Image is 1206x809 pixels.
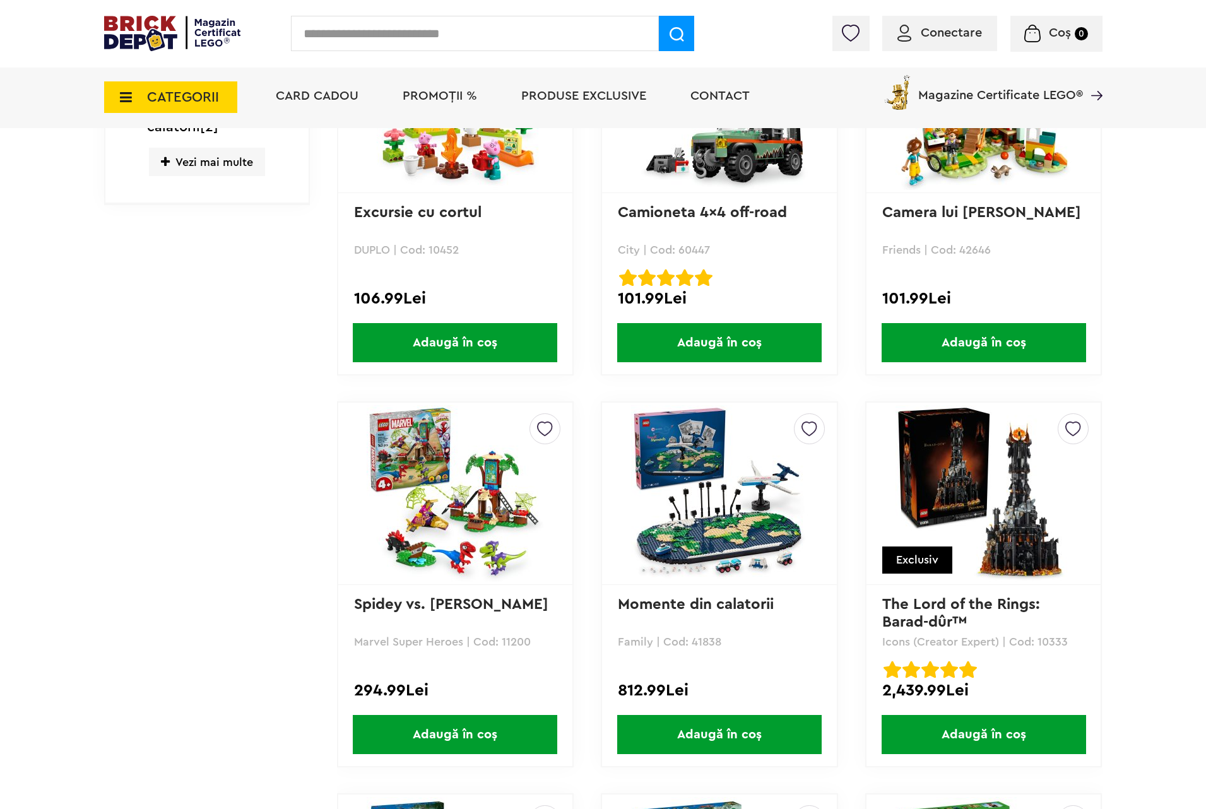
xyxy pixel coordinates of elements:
img: Momente din calatorii [631,405,808,582]
img: Evaluare cu stele [921,661,939,678]
div: 2,439.99Lei [882,682,1085,699]
span: Magazine Certificate LEGO® [918,73,1083,102]
span: Adaugă în coș [617,323,822,362]
span: Adaugă în coș [882,323,1086,362]
a: Card Cadou [276,90,358,102]
img: Evaluare cu stele [676,269,694,286]
span: Adaugă în coș [353,715,557,754]
a: Adaugă în coș [602,323,836,362]
a: Excursie cu cortul [354,205,482,220]
img: Evaluare cu stele [902,661,920,678]
img: Evaluare cu stele [657,269,675,286]
a: Produse exclusive [521,90,646,102]
div: 812.99Lei [618,682,820,699]
img: Spidey vs. Gobby [367,405,543,582]
a: Camera lui [PERSON_NAME] [882,205,1081,220]
img: The Lord of the Rings: Barad-dûr™ [896,405,1072,582]
span: Coș [1049,27,1071,39]
p: Marvel Super Heroes | Cod: 11200 [354,636,557,647]
a: The Lord of the Rings: Barad-dûr™ [882,597,1044,630]
a: Conectare [897,27,982,39]
p: City | Cod: 60447 [618,244,820,256]
img: Evaluare cu stele [619,269,637,286]
p: Family | Cod: 41838 [618,636,820,647]
div: Exclusiv [882,546,952,574]
a: Contact [690,90,750,102]
span: Vezi mai multe [149,148,265,176]
span: CATEGORII [147,90,219,104]
a: Momente din calatorii [618,597,774,612]
small: 0 [1075,27,1088,40]
a: Camioneta 4x4 off-road [618,205,787,220]
img: Evaluare cu stele [884,661,901,678]
a: Adaugă în coș [338,715,572,754]
span: Adaugă în coș [617,715,822,754]
a: Adaugă în coș [602,715,836,754]
a: Spidey vs. [PERSON_NAME] [354,597,548,612]
div: 101.99Lei [882,290,1085,307]
div: 101.99Lei [618,290,820,307]
img: Evaluare cu stele [940,661,958,678]
div: 294.99Lei [354,682,557,699]
img: Evaluare cu stele [695,269,712,286]
p: Icons (Creator Expert) | Cod: 10333 [882,636,1085,647]
img: Evaluare cu stele [638,269,656,286]
p: Friends | Cod: 42646 [882,244,1085,256]
span: Adaugă în coș [882,715,1086,754]
a: Adaugă în coș [866,715,1101,754]
a: Adaugă în coș [338,323,572,362]
div: 106.99Lei [354,290,557,307]
span: Adaugă în coș [353,323,557,362]
a: PROMOȚII % [403,90,477,102]
p: DUPLO | Cod: 10452 [354,244,557,256]
a: Magazine Certificate LEGO® [1083,73,1103,85]
span: Conectare [921,27,982,39]
img: Evaluare cu stele [959,661,977,678]
a: Adaugă în coș [866,323,1101,362]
